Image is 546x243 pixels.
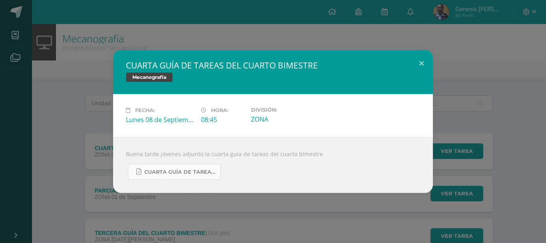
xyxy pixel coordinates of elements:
[135,107,155,113] span: Fecha:
[410,50,433,77] button: Close (Esc)
[251,115,320,124] div: ZONA
[201,115,245,124] div: 08:45
[128,164,221,180] a: CUARTA GUÍA DE TAREAS DEL CUARTO BIMESTRE DE 1RO BÁSICO SEPTIEMBRE.pdf
[211,107,228,113] span: Hora:
[126,60,420,71] h2: CUARTA GUÍA DE TAREAS DEL CUARTO BIMESTRE
[144,169,216,175] span: CUARTA GUÍA DE TAREAS DEL CUARTO BIMESTRE DE 1RO BÁSICO SEPTIEMBRE.pdf
[126,72,173,82] span: Mecanografía
[251,107,320,113] label: División:
[126,115,195,124] div: Lunes 08 de Septiembre
[113,137,433,193] div: Buena tarde jóvenes adjunto la cuarta guía de tareas del cuarto bimestre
